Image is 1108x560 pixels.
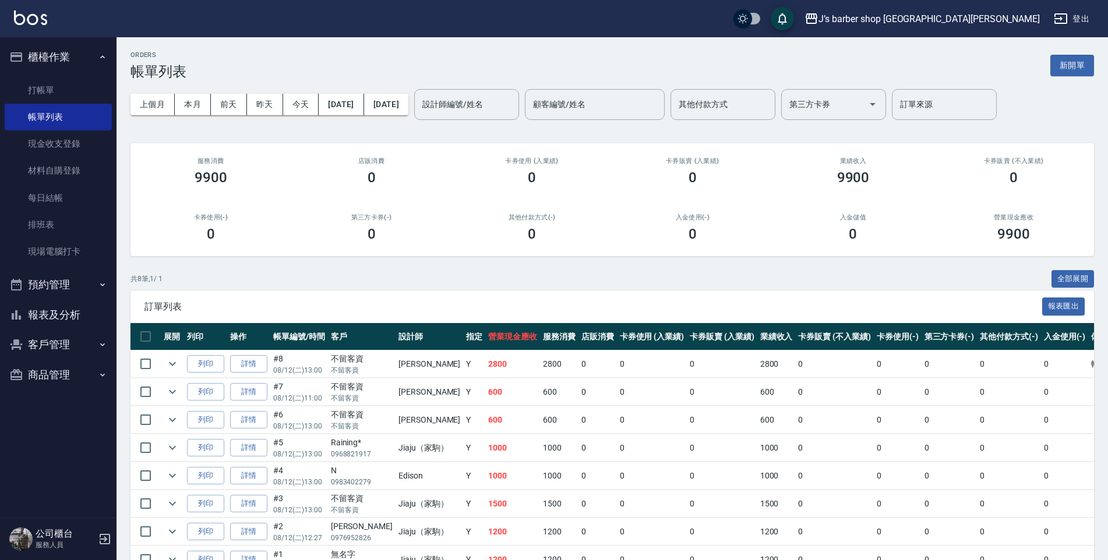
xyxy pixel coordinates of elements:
td: 0 [874,378,922,406]
h3: 0 [368,169,376,186]
td: 0 [922,518,978,545]
th: 營業現金應收 [485,323,540,350]
div: [PERSON_NAME] [331,520,393,533]
th: 客戶 [328,323,396,350]
td: #5 [270,434,328,462]
td: 0 [977,462,1041,490]
button: expand row [164,411,181,428]
h3: 9900 [837,169,870,186]
div: 不留客資 [331,381,393,393]
td: 0 [795,406,873,434]
td: 1500 [485,490,540,518]
div: J’s barber shop [GEOGRAPHIC_DATA][PERSON_NAME] [818,12,1040,26]
td: 1000 [757,434,796,462]
td: 0 [617,350,687,378]
td: 0 [795,490,873,518]
th: 第三方卡券(-) [922,323,978,350]
td: #8 [270,350,328,378]
td: 1000 [485,462,540,490]
button: expand row [164,383,181,400]
button: expand row [164,355,181,373]
h3: 0 [689,226,697,242]
button: [DATE] [364,94,408,115]
h3: 0 [1010,169,1018,186]
td: Y [463,378,485,406]
td: 0 [687,434,757,462]
th: 展開 [161,323,184,350]
td: 0 [617,462,687,490]
a: 材料自購登錄 [5,157,112,184]
h2: ORDERS [130,51,186,59]
h2: 其他付款方式(-) [465,214,598,221]
td: 0 [795,462,873,490]
td: 0 [922,350,978,378]
td: 0 [617,378,687,406]
td: [PERSON_NAME] [396,378,463,406]
span: 訂單列表 [144,301,1042,313]
h3: 0 [528,226,536,242]
td: 0 [795,518,873,545]
td: Jiaju（家駒） [396,518,463,545]
th: 操作 [227,323,270,350]
div: 不留客資 [331,492,393,505]
td: [PERSON_NAME] [396,406,463,434]
h2: 店販消費 [305,157,438,165]
td: #3 [270,490,328,518]
p: 08/12 (二) 11:00 [273,393,325,403]
td: 600 [485,406,540,434]
a: 帳單列表 [5,104,112,130]
td: 0 [795,434,873,462]
button: 登出 [1049,8,1094,30]
td: 0 [578,378,617,406]
h2: 業績收入 [787,157,920,165]
td: 0 [874,350,922,378]
button: 今天 [283,94,319,115]
td: 0 [922,462,978,490]
td: [PERSON_NAME] [396,350,463,378]
td: 0 [578,490,617,518]
a: 報表匯出 [1042,300,1085,311]
td: #4 [270,462,328,490]
td: 0 [1041,490,1089,518]
td: 0 [922,490,978,518]
h3: 服務消費 [144,157,277,165]
p: 08/12 (二) 13:00 [273,449,325,459]
td: 1500 [540,490,578,518]
td: Edison [396,462,463,490]
div: 不留客資 [331,353,393,365]
img: Logo [14,10,47,25]
button: expand row [164,523,181,540]
td: Jiaju（家駒） [396,434,463,462]
th: 卡券使用(-) [874,323,922,350]
th: 服務消費 [540,323,578,350]
h3: 0 [528,169,536,186]
td: 0 [617,434,687,462]
td: Y [463,350,485,378]
td: Y [463,518,485,545]
a: 打帳單 [5,77,112,104]
button: 全部展開 [1051,270,1095,288]
td: 1000 [485,434,540,462]
td: 0 [687,406,757,434]
p: 0976952826 [331,533,393,543]
button: 前天 [211,94,247,115]
td: #2 [270,518,328,545]
div: Raining* [331,437,393,449]
button: 列印 [187,467,224,485]
h2: 卡券使用(-) [144,214,277,221]
td: #7 [270,378,328,406]
td: 1500 [757,490,796,518]
td: 0 [874,434,922,462]
td: Y [463,406,485,434]
td: 0 [1041,350,1089,378]
td: 0 [1041,406,1089,434]
td: 0 [1041,518,1089,545]
td: 0 [1041,378,1089,406]
td: 0 [687,518,757,545]
td: 600 [757,378,796,406]
td: 1200 [485,518,540,545]
button: 預約管理 [5,270,112,300]
button: 報表匯出 [1042,297,1085,316]
td: 0 [617,490,687,518]
img: Person [9,527,33,551]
